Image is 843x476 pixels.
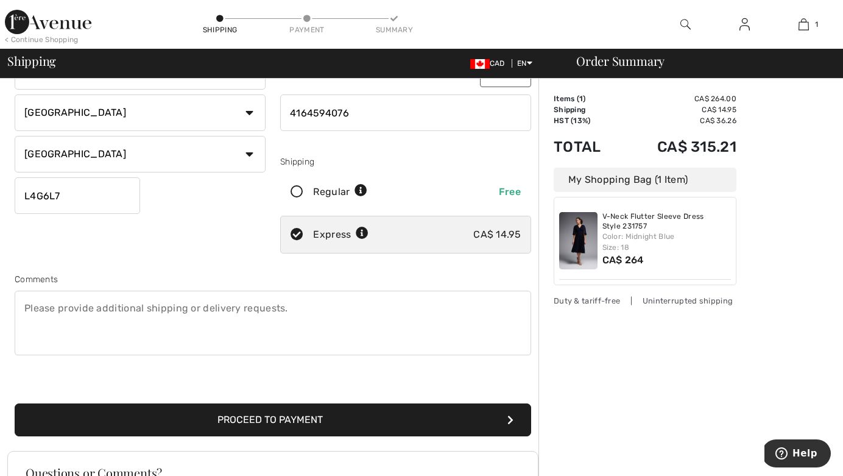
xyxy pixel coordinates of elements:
td: Shipping [554,104,622,115]
td: CA$ 14.95 [622,104,736,115]
td: Items ( ) [554,93,622,104]
img: Canadian Dollar [470,59,490,69]
div: < Continue Shopping [5,34,79,45]
div: Duty & tariff-free | Uninterrupted shipping [554,295,736,307]
div: Express [313,227,369,242]
img: 1ère Avenue [5,10,91,34]
div: Payment [289,24,325,35]
input: Zip/Postal Code [15,177,140,214]
span: Shipping [7,55,56,67]
img: My Info [739,17,750,32]
a: V-Neck Flutter Sleeve Dress Style 231757 [602,212,732,231]
img: search the website [680,17,691,32]
span: Free [499,186,521,197]
a: 1 [775,17,833,32]
div: My Shopping Bag (1 Item) [554,168,736,192]
img: My Bag [799,17,809,32]
div: Shipping [280,155,531,168]
a: Sign In [730,17,760,32]
span: 1 [815,19,818,30]
span: EN [517,59,532,68]
span: CAD [470,59,510,68]
div: Color: Midnight Blue Size: 18 [602,231,732,253]
td: HST (13%) [554,115,622,126]
div: Regular [313,185,367,199]
span: 1 [579,94,583,103]
span: CA$ 264 [602,254,644,266]
td: CA$ 264.00 [622,93,736,104]
div: Shipping [202,24,238,35]
div: CA$ 14.95 [473,227,521,242]
button: Proceed to Payment [15,403,531,436]
iframe: Opens a widget where you can find more information [764,439,831,470]
input: Mobile [280,94,531,131]
td: Total [554,126,622,168]
td: CA$ 315.21 [622,126,736,168]
div: Summary [376,24,412,35]
img: V-Neck Flutter Sleeve Dress Style 231757 [559,212,598,269]
div: Order Summary [562,55,836,67]
div: Comments [15,273,531,286]
td: CA$ 36.26 [622,115,736,126]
